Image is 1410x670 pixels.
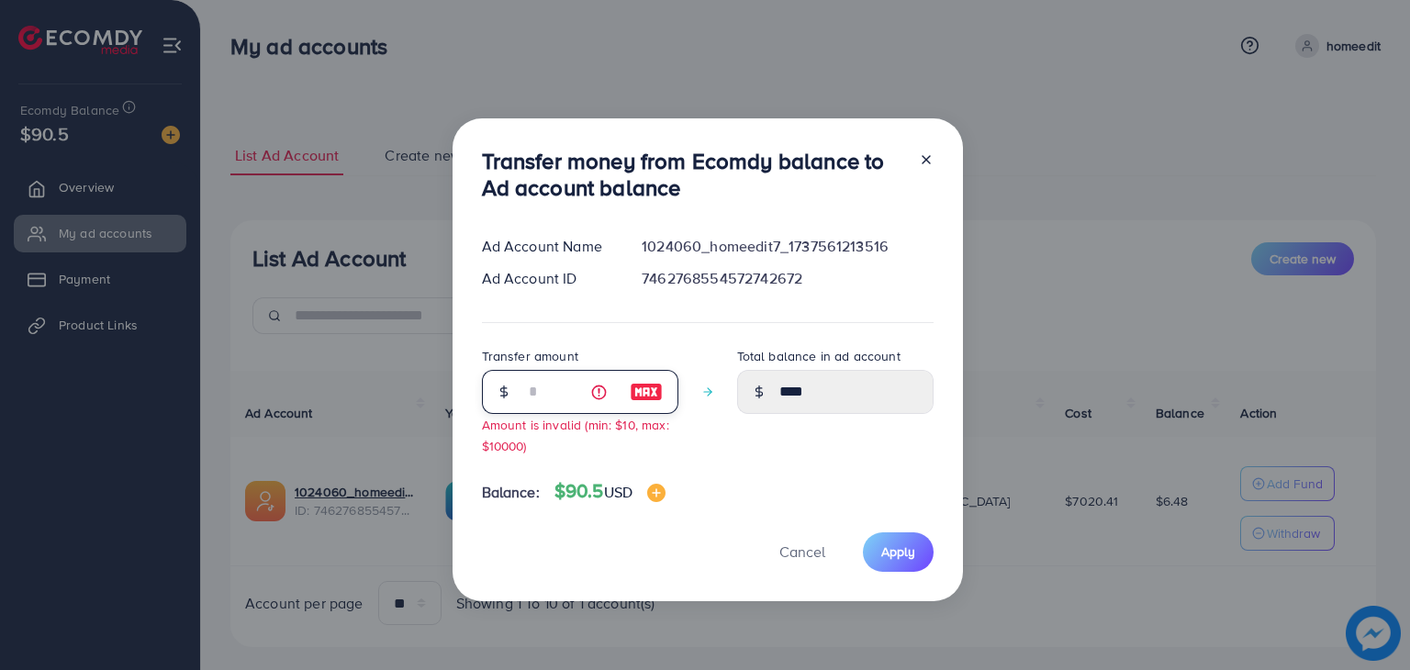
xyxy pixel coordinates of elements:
span: Apply [881,542,915,561]
h3: Transfer money from Ecomdy balance to Ad account balance [482,148,904,201]
span: Balance: [482,482,540,503]
span: Cancel [779,542,825,562]
img: image [630,381,663,403]
div: 1024060_homeedit7_1737561213516 [627,236,947,257]
label: Transfer amount [482,347,578,365]
button: Cancel [756,532,848,572]
label: Total balance in ad account [737,347,901,365]
button: Apply [863,532,934,572]
div: 7462768554572742672 [627,268,947,289]
div: Ad Account ID [467,268,628,289]
span: USD [604,482,632,502]
small: Amount is invalid (min: $10, max: $10000) [482,416,669,454]
img: image [647,484,666,502]
h4: $90.5 [554,480,666,503]
div: Ad Account Name [467,236,628,257]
